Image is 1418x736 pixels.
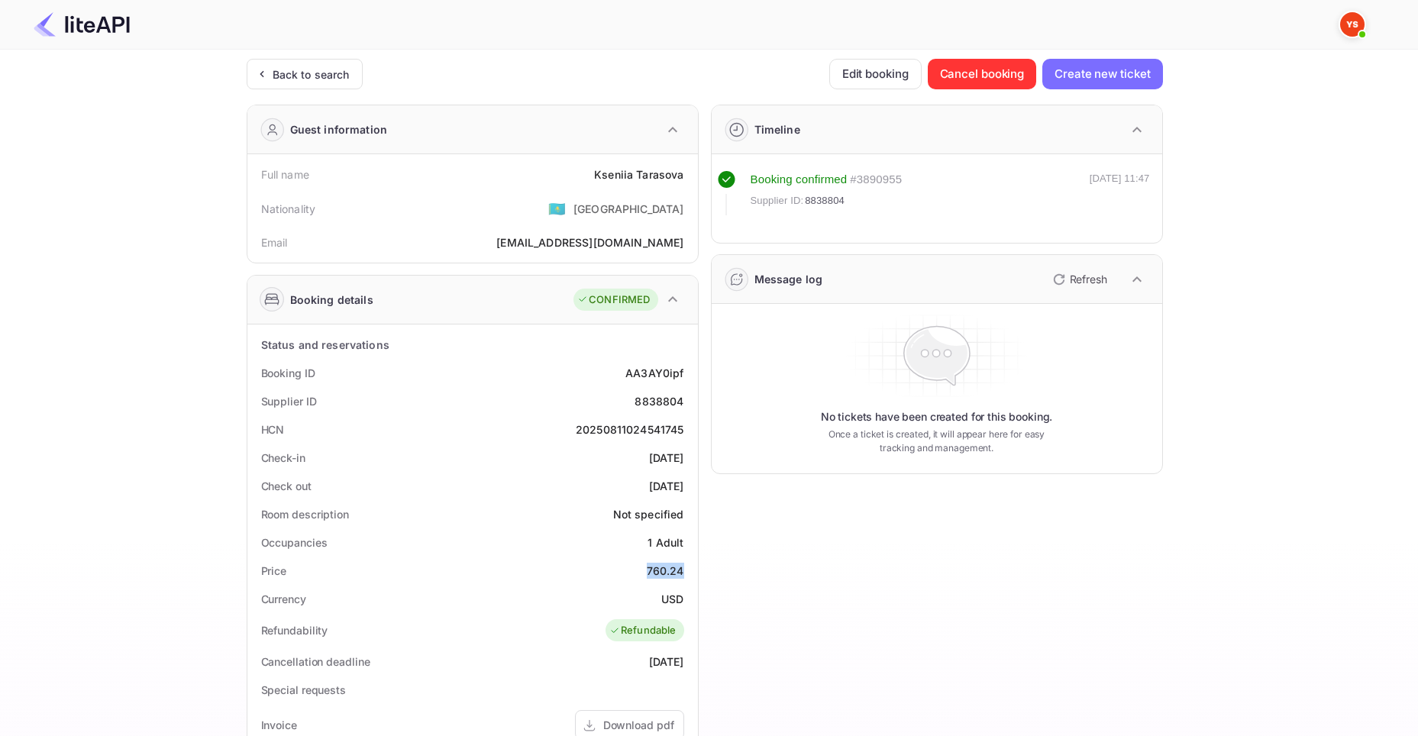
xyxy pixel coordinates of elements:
div: Booking details [290,292,373,308]
div: Cancellation deadline [261,654,370,670]
button: Edit booking [829,59,922,89]
div: [GEOGRAPHIC_DATA] [573,201,684,217]
div: Check-in [261,450,305,466]
div: [DATE] [649,478,684,494]
div: Not specified [613,506,684,522]
div: Supplier ID [261,393,317,409]
div: AA3AY0ipf [625,365,683,381]
div: Full name [261,166,309,182]
img: Yandex Support [1340,12,1365,37]
div: Download pdf [603,717,674,733]
div: [DATE] [649,450,684,466]
div: 1 Adult [648,534,683,550]
div: Refundable [609,623,677,638]
span: United States [548,195,566,222]
span: 8838804 [805,193,845,208]
img: LiteAPI Logo [34,12,130,37]
p: No tickets have been created for this booking. [821,409,1053,424]
div: Refundability [261,622,328,638]
div: USD [661,591,683,607]
div: [EMAIL_ADDRESS][DOMAIN_NAME] [496,234,683,250]
div: Status and reservations [261,337,389,353]
p: Once a ticket is created, it will appear here for easy tracking and management. [816,428,1058,455]
div: Special requests [261,682,346,698]
div: Booking ID [261,365,315,381]
div: HCN [261,421,285,437]
button: Refresh [1044,267,1113,292]
div: Price [261,563,287,579]
span: Supplier ID: [751,193,804,208]
div: Booking confirmed [751,171,848,189]
div: Check out [261,478,312,494]
div: Back to search [273,66,350,82]
div: Room description [261,506,349,522]
div: # 3890955 [850,171,902,189]
div: Email [261,234,288,250]
button: Create new ticket [1042,59,1162,89]
div: Kseniia Tarasova [594,166,683,182]
div: Currency [261,591,306,607]
div: Nationality [261,201,316,217]
div: Timeline [754,121,800,137]
button: Cancel booking [928,59,1037,89]
div: [DATE] [649,654,684,670]
div: Occupancies [261,534,328,550]
div: Invoice [261,717,297,733]
div: Guest information [290,121,388,137]
div: 8838804 [635,393,683,409]
div: Message log [754,271,823,287]
div: CONFIRMED [577,292,650,308]
div: [DATE] 11:47 [1090,171,1150,215]
p: Refresh [1070,271,1107,287]
div: 20250811024541745 [576,421,684,437]
div: 760.24 [647,563,684,579]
